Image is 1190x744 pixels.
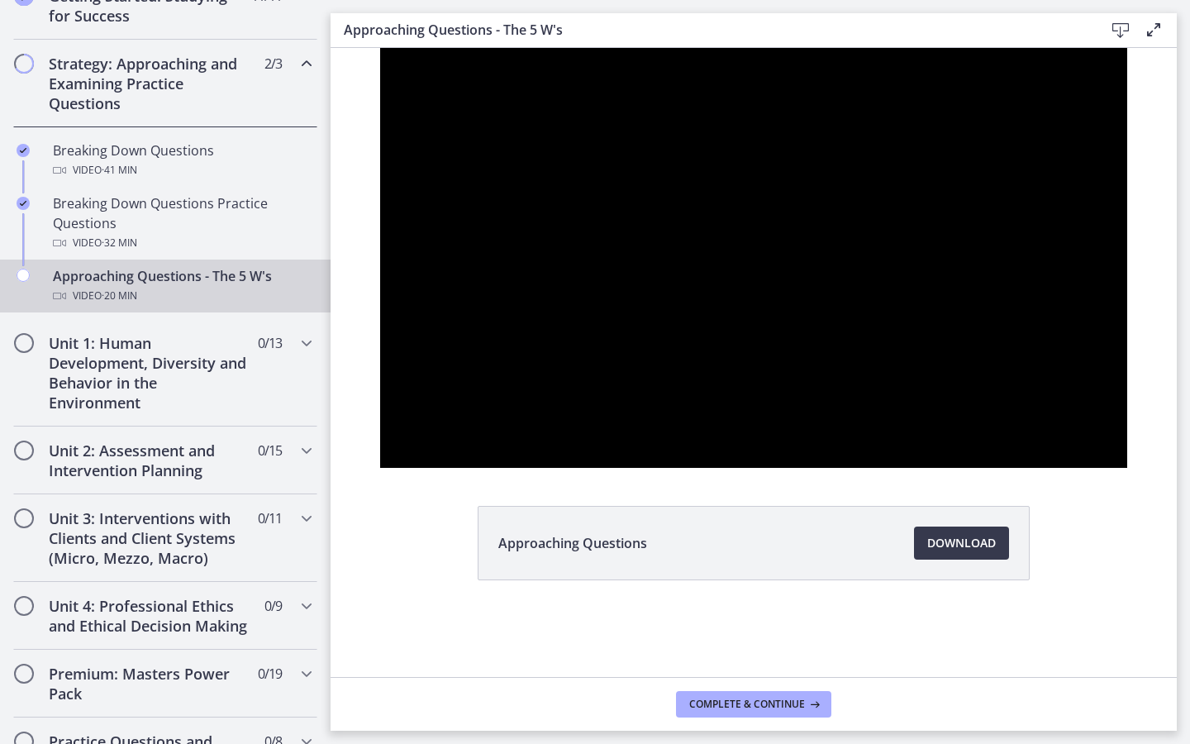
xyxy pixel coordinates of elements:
[676,691,831,718] button: Complete & continue
[49,508,250,568] h2: Unit 3: Interventions with Clients and Client Systems (Micro, Mezzo, Macro)
[331,48,1177,468] iframe: Video Lesson
[914,527,1009,560] a: Download
[53,266,311,306] div: Approaching Questions - The 5 W's
[53,286,311,306] div: Video
[102,286,137,306] span: · 20 min
[49,54,250,113] h2: Strategy: Approaching and Examining Practice Questions
[53,160,311,180] div: Video
[53,233,311,253] div: Video
[49,664,250,703] h2: Premium: Masters Power Pack
[17,144,30,157] i: Completed
[258,441,282,460] span: 0 / 15
[53,193,311,253] div: Breaking Down Questions Practice Questions
[102,233,137,253] span: · 32 min
[258,664,282,684] span: 0 / 19
[102,160,137,180] span: · 41 min
[17,197,30,210] i: Completed
[49,333,250,413] h2: Unit 1: Human Development, Diversity and Behavior in the Environment
[498,533,647,553] span: Approaching Questions
[264,54,282,74] span: 2 / 3
[689,698,805,711] span: Complete & continue
[258,333,282,353] span: 0 / 13
[53,141,311,180] div: Breaking Down Questions
[344,20,1078,40] h3: Approaching Questions - The 5 W's
[264,596,282,616] span: 0 / 9
[258,508,282,528] span: 0 / 11
[927,533,996,553] span: Download
[49,596,250,636] h2: Unit 4: Professional Ethics and Ethical Decision Making
[49,441,250,480] h2: Unit 2: Assessment and Intervention Planning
